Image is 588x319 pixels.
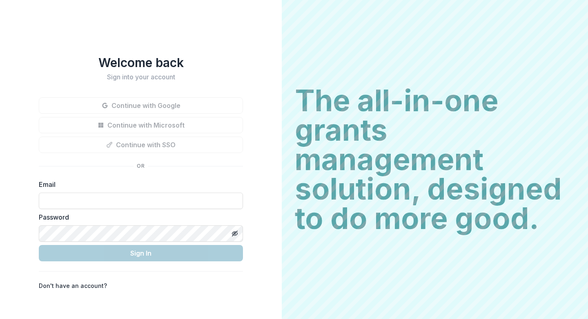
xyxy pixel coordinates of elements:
button: Sign In [39,245,243,261]
h2: Sign into your account [39,73,243,81]
button: Continue with Google [39,97,243,114]
h1: Welcome back [39,55,243,70]
button: Toggle password visibility [228,227,241,240]
button: Continue with Microsoft [39,117,243,133]
button: Continue with SSO [39,137,243,153]
label: Password [39,212,238,222]
label: Email [39,180,238,189]
p: Don't have an account? [39,281,107,290]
